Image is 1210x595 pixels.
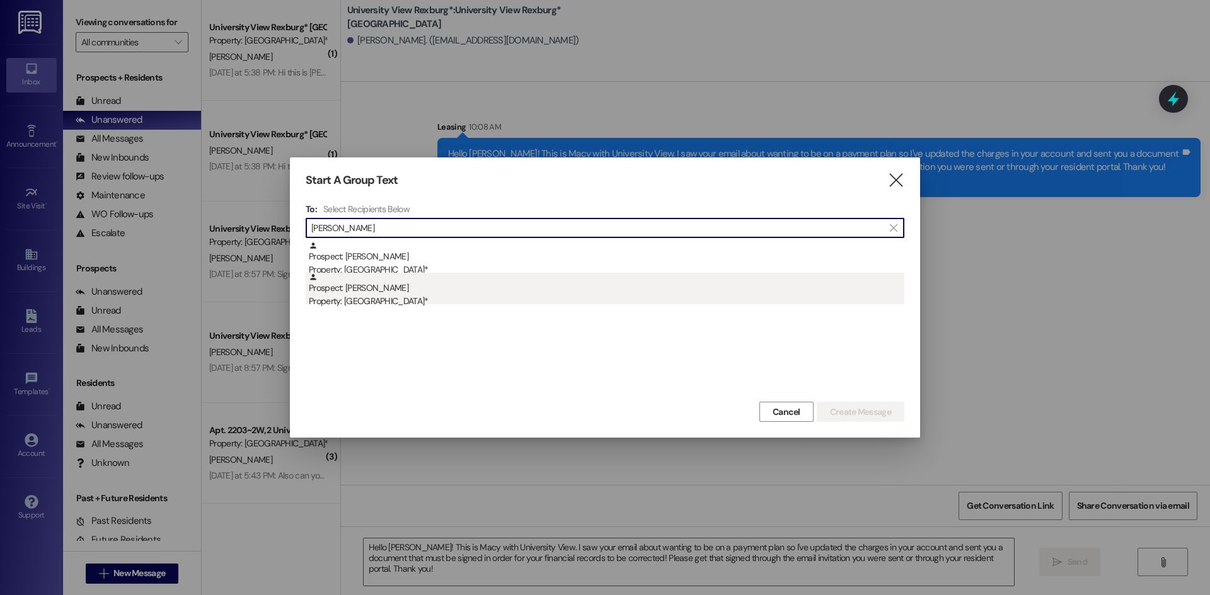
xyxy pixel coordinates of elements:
[817,402,904,422] button: Create Message
[759,402,814,422] button: Cancel
[323,203,410,215] h4: Select Recipients Below
[309,273,904,309] div: Prospect: [PERSON_NAME]
[311,219,884,237] input: Search for any contact or apartment
[306,241,904,273] div: Prospect: [PERSON_NAME]Property: [GEOGRAPHIC_DATA]*
[309,241,904,277] div: Prospect: [PERSON_NAME]
[306,203,317,215] h3: To:
[887,174,904,187] i: 
[309,263,904,276] div: Property: [GEOGRAPHIC_DATA]*
[830,405,891,419] span: Create Message
[890,223,897,233] i: 
[306,173,398,188] h3: Start A Group Text
[884,218,904,237] button: Clear text
[306,273,904,304] div: Prospect: [PERSON_NAME]Property: [GEOGRAPHIC_DATA]*
[309,295,904,308] div: Property: [GEOGRAPHIC_DATA]*
[773,405,800,419] span: Cancel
